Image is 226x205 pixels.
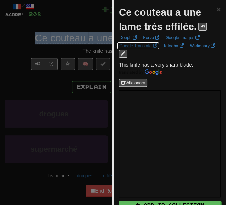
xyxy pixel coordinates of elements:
[216,5,221,13] button: Close
[119,50,127,58] button: edit links
[117,42,159,50] a: Google Translate
[161,42,186,50] a: Tatoeba
[119,79,147,87] button: Wiktionary
[188,42,217,50] a: Wiktionary
[117,34,139,42] a: DeepL
[119,62,193,68] span: This knife has a very sharp blade.
[163,34,202,42] a: Google Images
[216,5,221,13] span: ×
[119,7,201,32] strong: Ce couteau a une lame très effilée.
[119,69,162,75] img: Color short
[141,34,161,42] a: Forvo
